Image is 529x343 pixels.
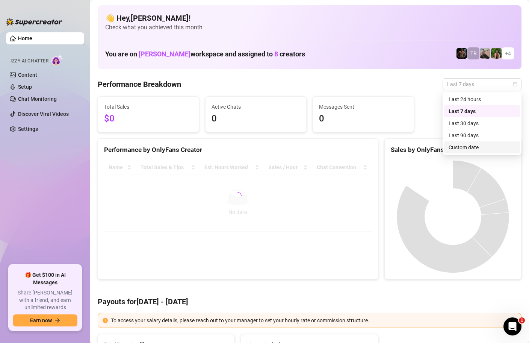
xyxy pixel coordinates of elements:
[444,141,520,153] div: Custom date
[11,58,48,65] span: Izzy AI Chatter
[391,145,515,155] div: Sales by OnlyFans Creator
[98,79,181,90] h4: Performance Breakdown
[13,314,77,326] button: Earn nowarrow-right
[103,318,108,323] span: exclamation-circle
[444,117,520,129] div: Last 30 days
[18,126,38,132] a: Settings
[212,112,300,126] span: 0
[449,107,515,115] div: Last 7 days
[18,35,32,41] a: Home
[13,272,77,286] span: 🎁 Get $100 in AI Messages
[105,23,514,32] span: Check what you achieved this month
[111,316,517,325] div: To access your salary details, please reach out to your manager to set your hourly rate or commis...
[13,289,77,311] span: Share [PERSON_NAME] with a friend, and earn unlimited rewards
[480,48,490,59] img: LC
[447,79,517,90] span: Last 7 days
[319,112,408,126] span: 0
[449,143,515,152] div: Custom date
[234,192,242,200] span: loading
[456,48,467,59] img: Trent
[519,317,525,323] span: 1
[319,103,408,111] span: Messages Sent
[505,49,511,58] span: + 4
[444,129,520,141] div: Last 90 days
[104,103,193,111] span: Total Sales
[18,96,57,102] a: Chat Monitoring
[212,103,300,111] span: Active Chats
[449,95,515,103] div: Last 24 hours
[449,131,515,140] div: Last 90 days
[503,317,521,335] iframe: Intercom live chat
[18,72,37,78] a: Content
[98,296,521,307] h4: Payouts for [DATE] - [DATE]
[274,50,278,58] span: 8
[470,49,477,58] span: TR
[6,18,62,26] img: logo-BBDzfeDw.svg
[18,111,69,117] a: Discover Viral Videos
[51,55,63,65] img: AI Chatter
[30,317,52,323] span: Earn now
[139,50,190,58] span: [PERSON_NAME]
[104,112,193,126] span: $0
[449,119,515,127] div: Last 30 days
[105,13,514,23] h4: 👋 Hey, [PERSON_NAME] !
[491,48,502,59] img: Nathaniel
[55,318,60,323] span: arrow-right
[104,145,372,155] div: Performance by OnlyFans Creator
[105,50,305,58] h1: You are on workspace and assigned to creators
[513,82,517,87] span: calendar
[444,93,520,105] div: Last 24 hours
[444,105,520,117] div: Last 7 days
[18,84,32,90] a: Setup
